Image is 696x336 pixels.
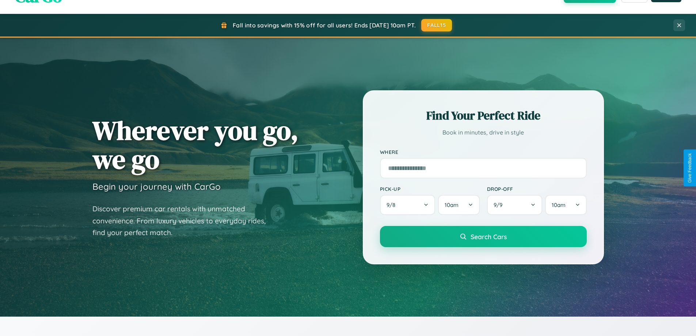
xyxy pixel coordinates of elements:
button: Search Cars [380,226,587,247]
label: Drop-off [487,186,587,192]
p: Book in minutes, drive in style [380,127,587,138]
label: Where [380,149,587,155]
span: 10am [445,201,459,208]
span: Fall into savings with 15% off for all users! Ends [DATE] 10am PT. [233,22,416,29]
h3: Begin your journey with CarGo [92,181,221,192]
h1: Wherever you go, we go [92,116,298,174]
button: 9/9 [487,195,543,215]
p: Discover premium car rentals with unmatched convenience. From luxury vehicles to everyday rides, ... [92,203,275,239]
button: 10am [545,195,586,215]
button: 9/8 [380,195,436,215]
span: 9 / 9 [494,201,506,208]
button: 10am [438,195,479,215]
label: Pick-up [380,186,480,192]
span: 9 / 8 [387,201,399,208]
div: Give Feedback [687,153,692,183]
button: FALL15 [421,19,452,31]
h2: Find Your Perfect Ride [380,107,587,124]
span: Search Cars [471,233,507,241]
span: 10am [552,201,566,208]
